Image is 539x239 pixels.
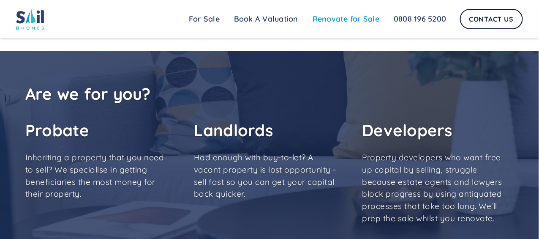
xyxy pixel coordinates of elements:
p: Inheriting a property that you need to sell? We specialise in getting beneficiaries the most mone... [25,151,172,200]
a: Contact Us [460,9,523,29]
p: Property developers who want free up capital by selling, struggle because estate agents and lawye... [362,151,509,224]
a: For Sale [182,11,227,27]
a: 0808 196 5200 [387,11,453,27]
img: sail home logo colored [16,8,44,30]
h2: Landlords [194,121,341,141]
h2: Probate [25,121,172,141]
h2: Developers [362,121,509,141]
p: Had enough with buy-to-let? A vacant property is lost opportunity - sell fast so you can get your... [194,151,341,200]
h2: Are we for you? [25,84,514,104]
a: Renovate for Sale [305,11,387,27]
a: Book A Valuation [227,11,305,27]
